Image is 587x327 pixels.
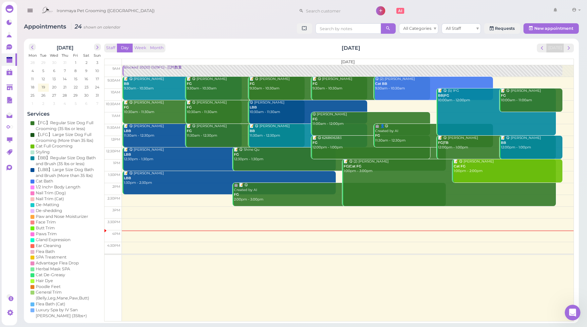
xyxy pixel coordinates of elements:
[36,266,70,272] div: Herbal Mask SPA
[62,76,67,82] span: 14
[501,136,562,150] div: 📝 😋 [PERSON_NAME] 12:00pm - 1:00pm
[28,40,112,46] div: joined the conversation
[42,68,45,74] span: 5
[375,77,493,91] div: 😋 (2) [PERSON_NAME] 9:30am - 10:30am
[10,104,102,130] div: Since the numbers in the prentices needs to be manually updated, it's better for now to fix this ...
[124,105,129,109] b: FG
[28,40,65,45] b: [PERSON_NAME]
[73,92,78,98] span: 29
[73,53,78,58] span: Fri
[186,77,305,91] div: 📝 😋 [PERSON_NAME] 9:30am - 10:30am
[36,120,99,132] div: 【FG】Regular Size Dog Full Grooming (35 lbs or less)
[403,26,431,31] span: All Categories
[30,60,35,66] span: 28
[117,44,133,52] button: Day
[63,101,66,106] span: 4
[41,76,46,82] span: 12
[112,208,120,212] span: 3pm
[112,67,120,71] span: 9am
[36,214,88,220] div: Paw and Nose Moisturizer
[186,124,305,138] div: 📝 😋 [PERSON_NAME] 11:30am - 12:30pm
[123,124,242,138] div: 📝 😋 [PERSON_NAME] 11:30am - 12:30pm
[84,25,121,29] small: shown on calendar
[4,3,17,15] button: go back
[36,132,99,144] div: 【LFG】Large Size Dog Full Grooming (More than 35 lbs)
[304,6,367,16] input: Search customer
[21,215,26,220] button: GIF 选取器
[123,65,562,70] div: Blocked: 30(30) 15(19FG) • 已约数量
[5,100,107,134] div: Since the numbers in the prentices needs to be manually updated, it's better for now to fix this ...
[30,84,35,90] span: 18
[31,68,34,74] span: 4
[31,215,36,220] button: 上传附件
[85,68,88,74] span: 9
[111,137,120,142] span: 12pm
[438,141,448,145] b: FG|TB
[52,101,56,106] span: 3
[103,3,115,15] button: 主页
[315,23,381,34] input: Search by notes
[108,173,120,177] span: 1:30pm
[249,77,368,91] div: 📝 😋 [PERSON_NAME] 9:30am - 10:30am
[63,68,66,74] span: 7
[94,53,101,58] span: Sun
[96,60,99,66] span: 3
[28,53,37,58] span: Mon
[107,243,120,248] span: 4:30pm
[234,147,446,162] div: 📝 😋 Shine Qu 12:30pm - 1:30pm
[446,26,461,31] span: All Staff
[30,92,35,98] span: 25
[36,225,55,231] div: Butt Trim
[36,307,99,319] div: Luxury Spa by IV San [PERSON_NAME] (35lbs+)
[453,159,562,174] div: 📝 😋 [PERSON_NAME] 1:00pm - 2:00pm
[123,77,242,91] div: 📝 😋 [PERSON_NAME] 9:30am - 10:30am
[104,44,117,52] button: Staff
[85,101,88,106] span: 6
[36,289,99,301] div: General Trim (Belly,Leg,Mane,Paw,Butt)
[112,184,120,189] span: 2pm
[112,212,123,222] button: 发送消息…
[36,272,65,278] div: Cat De-Greasy
[31,101,34,106] span: 1
[36,284,61,290] div: Poodle Feet
[312,112,430,126] div: 😋 [PERSON_NAME] 11:00am - 12:00pm
[5,134,126,230] div: Jeff说…
[344,164,361,168] b: FG|Cat FG
[84,92,89,98] span: 30
[36,231,57,237] div: Paws Trim
[438,88,556,103] div: 📝 😋 (5) 1FG 10:00am - 12:00pm
[341,59,355,64] span: [DATE]
[24,23,68,30] span: Appointments
[62,92,67,98] span: 28
[546,44,564,52] button: [DATE]
[312,82,317,86] b: FG
[95,68,100,74] span: 10
[438,93,449,98] b: BB|FG
[36,260,79,266] div: Advantage Flea Drop
[51,92,57,98] span: 27
[57,2,155,20] span: Ironmaya Pet Grooming ([GEOGRAPHIC_DATA])
[5,53,126,101] div: Jeff说…
[36,219,56,225] div: Face Trim
[36,190,66,196] div: Nail Trim (Dog)
[36,243,61,249] div: Ear Cleaning
[36,167,99,179] div: 【LBB】Large Size Dog Bath and Brush (More than 35 lbs)
[523,23,579,34] button: New appointment
[63,84,67,90] span: 21
[62,53,68,58] span: Thu
[32,8,74,15] p: 该团队也可以提供帮助
[96,101,99,106] span: 7
[30,76,34,82] span: 11
[5,100,126,134] div: Jeff说…
[36,196,64,202] div: Nail Trim (Cat)
[83,53,89,58] span: Sat
[19,4,29,14] img: Profile image for Operator
[41,92,46,98] span: 26
[438,136,556,150] div: 📝 😋 [PERSON_NAME] 12:00pm - 1:00pm
[312,141,317,145] b: FG
[565,305,580,320] iframe: Intercom live chat
[484,23,520,34] a: Requests
[132,44,148,52] button: Week
[71,23,121,30] i: 24
[41,60,46,66] span: 29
